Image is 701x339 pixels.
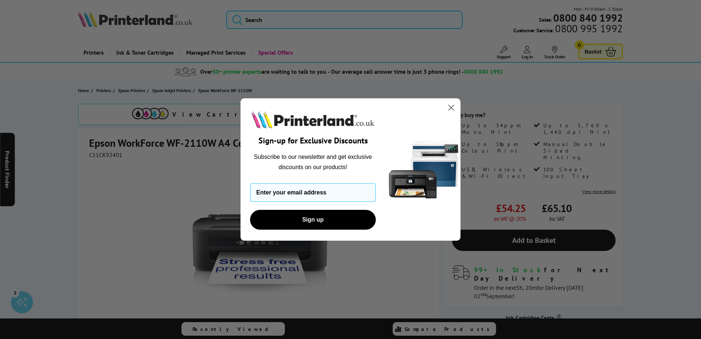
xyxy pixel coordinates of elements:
button: Close dialog [445,101,458,114]
input: Enter your email address [250,183,376,202]
button: Sign up [250,210,376,230]
img: Printerland.co.uk [250,109,376,130]
span: Subscribe to our newsletter and get exclusive discounts on our products! [254,154,372,170]
img: 5290a21f-4df8-4860-95f4-ea1e8d0e8904.png [387,98,460,241]
span: Sign-up for Exclusive Discounts [258,135,368,146]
